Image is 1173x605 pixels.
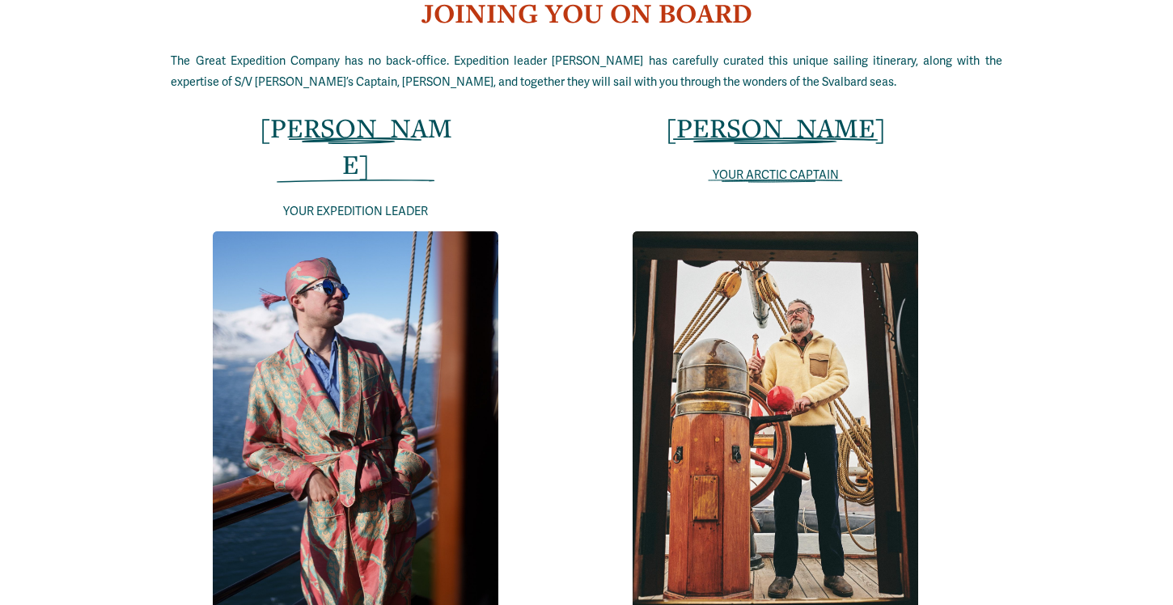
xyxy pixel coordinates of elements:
span: [PERSON_NAME] [260,110,452,181]
span: [PERSON_NAME] [666,110,886,145]
span: The Great Expedition Company has no back-office. Expedition leader [PERSON_NAME] has carefully cu... [171,54,1001,89]
span: YOUR ARCTIC CAPTAIN [713,168,839,182]
span: YOUR EXPEDITION LEADER [283,205,428,218]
